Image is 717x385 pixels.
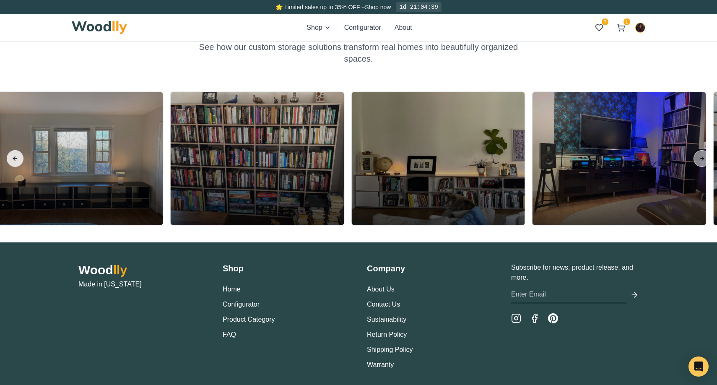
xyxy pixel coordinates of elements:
a: Return Policy [367,331,407,338]
a: Shop now [365,4,391,10]
span: 1 [623,18,630,25]
h2: Wood [78,263,206,278]
button: Shop [307,23,330,33]
button: Negin [635,23,645,33]
a: Facebook [530,313,540,323]
a: Warranty [367,361,394,368]
a: Home [223,286,241,293]
span: lly [113,263,127,277]
a: About Us [367,286,395,293]
span: 🌟 Limited sales up to 35% OFF – [275,4,365,10]
a: Contact Us [367,301,400,308]
a: FAQ [223,331,236,338]
img: Woodlly [72,21,127,34]
p: Subscribe for news, product release, and more. [511,263,639,283]
h3: Company [367,263,494,274]
button: 7 [592,20,607,35]
a: Sustainability [367,316,406,323]
a: Shipping Policy [367,346,413,353]
h3: Shop [223,263,350,274]
button: Configurator [344,23,381,33]
button: Configurator [223,299,260,310]
p: Made in [US_STATE] [78,279,206,289]
div: 1d 21:04:39 [396,2,441,12]
input: Enter Email [511,286,627,303]
a: Pinterest [548,313,558,323]
p: See how our custom storage solutions transform real homes into beautifully organized spaces. [197,41,520,65]
a: Product Category [223,316,275,323]
img: Negin [636,23,645,32]
button: 1 [613,20,629,35]
button: About [395,23,412,33]
span: 7 [602,18,608,25]
a: Instagram [511,313,521,323]
div: Open Intercom Messenger [688,356,709,377]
